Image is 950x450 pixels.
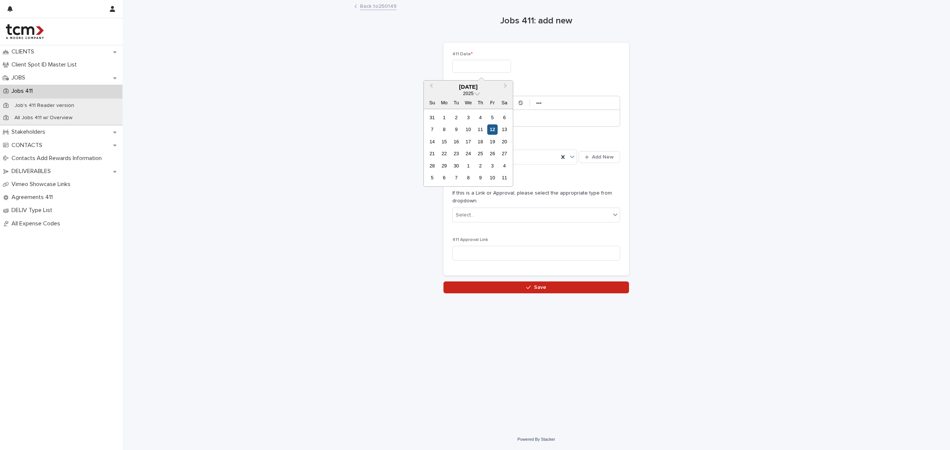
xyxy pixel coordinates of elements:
button: ••• [534,98,544,107]
div: Choose Wednesday, September 17th, 2025 [463,137,473,147]
div: Choose Saturday, September 27th, 2025 [499,149,510,159]
div: Choose Monday, September 22nd, 2025 [439,149,449,159]
div: Choose Wednesday, September 10th, 2025 [463,124,473,134]
div: Choose Sunday, September 28th, 2025 [427,161,437,171]
p: Job's 411 Reader version [9,102,80,109]
span: Save [534,285,546,290]
p: CONTACTS [9,142,48,149]
div: Su [427,98,437,108]
div: Choose Sunday, September 7th, 2025 [427,124,437,134]
span: Add New [592,154,614,160]
p: All Expense Codes [9,220,66,227]
p: JOBS [9,74,31,81]
button: Next Month [500,81,512,93]
img: 4hMmSqQkux38exxPVZHQ [6,24,44,39]
button: Add New [579,151,620,163]
div: Choose Thursday, September 18th, 2025 [475,137,485,147]
a: Back to250149 [360,1,397,10]
div: Choose Tuesday, September 16th, 2025 [451,137,461,147]
div: Choose Tuesday, October 7th, 2025 [451,173,461,183]
div: Choose Friday, September 26th, 2025 [487,149,497,159]
h1: Jobs 411: add new [443,16,629,26]
p: CLIENTS [9,48,40,55]
div: Choose Sunday, September 14th, 2025 [427,137,437,147]
div: Choose Monday, September 15th, 2025 [439,137,449,147]
div: Choose Thursday, October 2nd, 2025 [475,161,485,171]
p: All Jobs 411 w/ Overview [9,115,78,121]
span: 411 Approval Link [452,238,488,242]
div: Choose Monday, September 29th, 2025 [439,161,449,171]
div: Choose Monday, September 1st, 2025 [439,112,449,123]
p: DELIV Type List [9,207,58,214]
strong: ••• [536,100,542,106]
div: Choose Tuesday, September 23rd, 2025 [451,149,461,159]
div: Fr [487,98,497,108]
div: [DATE] [424,84,513,90]
div: Choose Saturday, October 11th, 2025 [499,173,510,183]
div: Tu [451,98,461,108]
div: Choose Friday, October 3rd, 2025 [487,161,497,171]
p: Agreements 411 [9,194,59,201]
div: month 2025-09 [426,111,510,184]
div: Mo [439,98,449,108]
p: DELIVERABLES [9,168,57,175]
div: Sa [499,98,510,108]
div: Th [475,98,485,108]
span: 411 Date [452,52,473,56]
div: Choose Tuesday, September 2nd, 2025 [451,112,461,123]
div: We [463,98,473,108]
div: Choose Thursday, September 4th, 2025 [475,112,485,123]
div: Choose Saturday, September 6th, 2025 [499,112,510,123]
p: Client Spot ID Master List [9,61,83,68]
div: Choose Wednesday, October 8th, 2025 [463,173,473,183]
p: Stakeholders [9,128,51,136]
div: Choose Wednesday, October 1st, 2025 [463,161,473,171]
div: Choose Sunday, September 21st, 2025 [427,149,437,159]
div: Choose Saturday, October 4th, 2025 [499,161,510,171]
a: Powered By Stacker [517,437,555,441]
div: Choose Friday, September 19th, 2025 [487,137,497,147]
div: Choose Tuesday, September 30th, 2025 [451,161,461,171]
div: Choose Friday, September 12th, 2025 [487,124,497,134]
div: Choose Monday, September 8th, 2025 [439,124,449,134]
div: Choose Thursday, October 9th, 2025 [475,173,485,183]
div: Choose Friday, October 10th, 2025 [487,173,497,183]
div: Choose Sunday, October 5th, 2025 [427,173,437,183]
div: Select... [456,211,474,219]
div: Choose Monday, October 6th, 2025 [439,173,449,183]
div: Choose Saturday, September 13th, 2025 [499,124,510,134]
button: Previous Month [425,81,436,93]
div: Choose Thursday, September 25th, 2025 [475,149,485,159]
div: Choose Wednesday, September 3rd, 2025 [463,112,473,123]
p: Contacts Add Rewards Information [9,155,108,162]
div: Choose Sunday, August 31st, 2025 [427,112,437,123]
p: Vimeo Showcase Links [9,181,76,188]
div: Choose Wednesday, September 24th, 2025 [463,149,473,159]
p: Jobs 411 [9,88,39,95]
div: Choose Friday, September 5th, 2025 [487,112,497,123]
p: If this is a Link or Approval, please select the appropriate type from dropdown. [452,189,620,205]
div: Choose Tuesday, September 9th, 2025 [451,124,461,134]
button: Save [443,281,629,293]
div: Choose Saturday, September 20th, 2025 [499,137,510,147]
span: 2025 [463,91,474,96]
div: Choose Thursday, September 11th, 2025 [475,124,485,134]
